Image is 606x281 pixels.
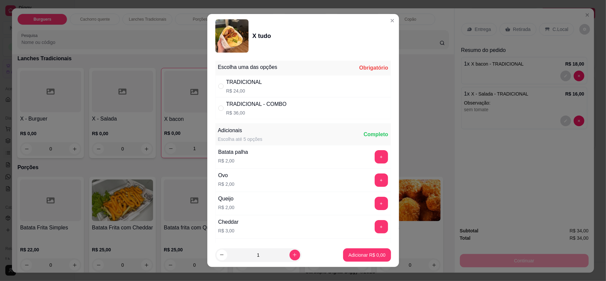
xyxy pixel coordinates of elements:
p: R$ 24,00 [226,88,262,94]
div: Escolha até 5 opções [218,136,263,142]
div: Ovo [218,171,235,179]
p: R$ 3,00 [218,227,239,234]
div: X tudo [253,31,271,41]
button: Close [387,15,398,26]
p: R$ 2,00 [218,181,235,187]
div: Cheddar [218,218,239,226]
div: Queijo [218,195,235,203]
div: Escolha uma das opções [218,63,278,71]
p: Adicionar R$ 0,00 [348,252,385,258]
p: R$ 2,00 [218,157,248,164]
div: Adicionais [218,127,263,135]
img: product-image [215,19,249,53]
div: Obrigatório [359,64,388,72]
button: increase-product-quantity [290,250,300,260]
button: Adicionar R$ 0,00 [343,248,391,262]
div: TRADICIONAL [226,78,262,86]
div: Catupiry [218,241,238,249]
button: add [375,150,388,163]
p: R$ 2,00 [218,204,235,211]
div: Batata palha [218,148,248,156]
p: R$ 36,00 [226,110,287,116]
button: decrease-product-quantity [217,250,227,260]
button: add [375,220,388,233]
button: add [375,173,388,187]
div: TRADICIONAL - COMBO [226,100,287,108]
div: Completo [364,131,388,139]
button: add [375,197,388,210]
